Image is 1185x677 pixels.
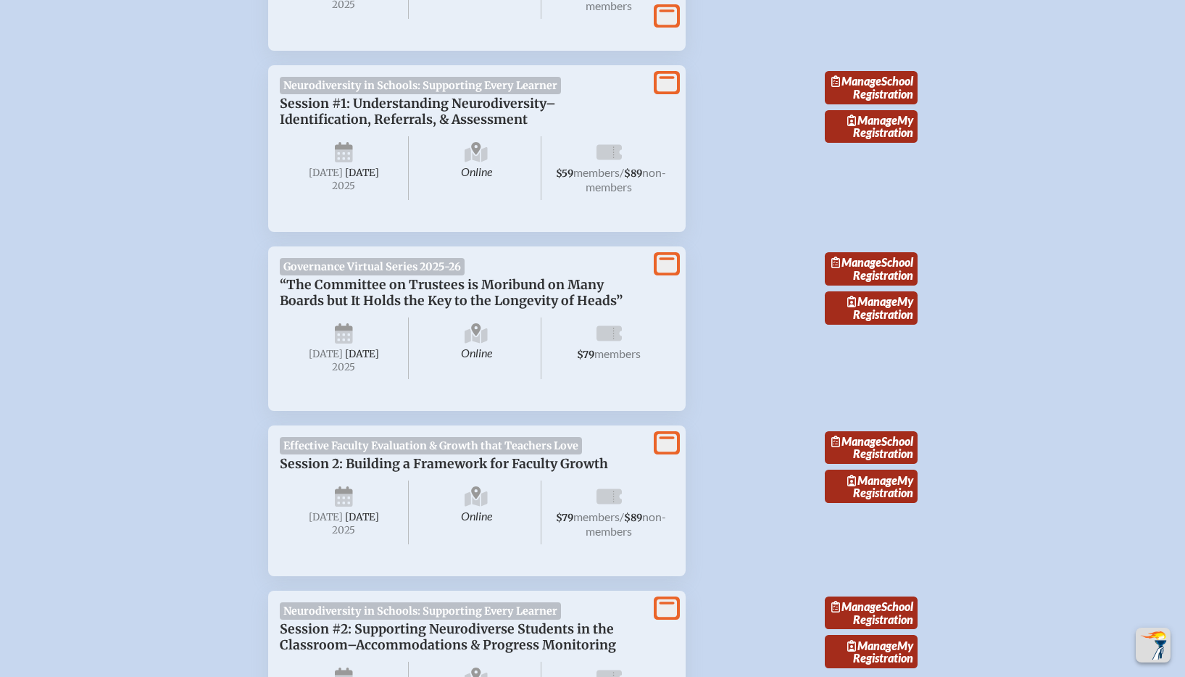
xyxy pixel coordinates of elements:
[825,635,918,668] a: ManageMy Registration
[412,481,541,544] span: Online
[624,512,642,524] span: $89
[556,512,573,524] span: $79
[573,165,620,179] span: members
[825,597,918,630] a: ManageSchool Registration
[831,255,881,269] span: Manage
[1136,628,1171,663] button: Scroll Top
[847,473,897,487] span: Manage
[825,252,918,286] a: ManageSchool Registration
[280,602,562,620] span: Neurodiversity in Schools: Supporting Every Learner
[847,113,897,127] span: Manage
[847,294,897,308] span: Manage
[556,167,573,180] span: $59
[309,511,343,523] span: [DATE]
[620,165,624,179] span: /
[291,180,397,191] span: 2025
[291,525,397,536] span: 2025
[577,349,594,361] span: $79
[309,348,343,360] span: [DATE]
[825,71,918,104] a: ManageSchool Registration
[847,639,897,652] span: Manage
[280,258,465,275] span: Governance Virtual Series 2025-26
[586,510,666,538] span: non-members
[825,110,918,144] a: ManageMy Registration
[831,599,881,613] span: Manage
[280,621,616,653] span: Session #2: Supporting Neurodiverse Students in the Classroom–Accommodations & Progress Monitoring
[412,317,541,378] span: Online
[831,74,881,88] span: Manage
[291,362,397,373] span: 2025
[620,510,624,523] span: /
[345,511,379,523] span: [DATE]
[825,431,918,465] a: ManageSchool Registration
[309,167,343,179] span: [DATE]
[586,165,666,194] span: non-members
[280,437,583,454] span: Effective Faculty Evaluation & Growth that Teachers Love
[280,96,556,128] span: Session #1: Understanding Neurodiversity–Identification, Referrals, & Assessment
[1139,631,1168,660] img: To the top
[280,277,623,309] span: “The Committee on Trustees is Moribund on Many Boards but It Holds the Key to the Longevity of He...
[345,348,379,360] span: [DATE]
[280,456,608,472] span: Session 2: Building a Framework for Faculty Growth
[624,167,642,180] span: $89
[412,136,541,200] span: Online
[594,346,641,360] span: members
[831,434,881,448] span: Manage
[573,510,620,523] span: members
[825,470,918,503] a: ManageMy Registration
[825,291,918,325] a: ManageMy Registration
[345,167,379,179] span: [DATE]
[280,77,562,94] span: Neurodiversity in Schools: Supporting Every Learner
